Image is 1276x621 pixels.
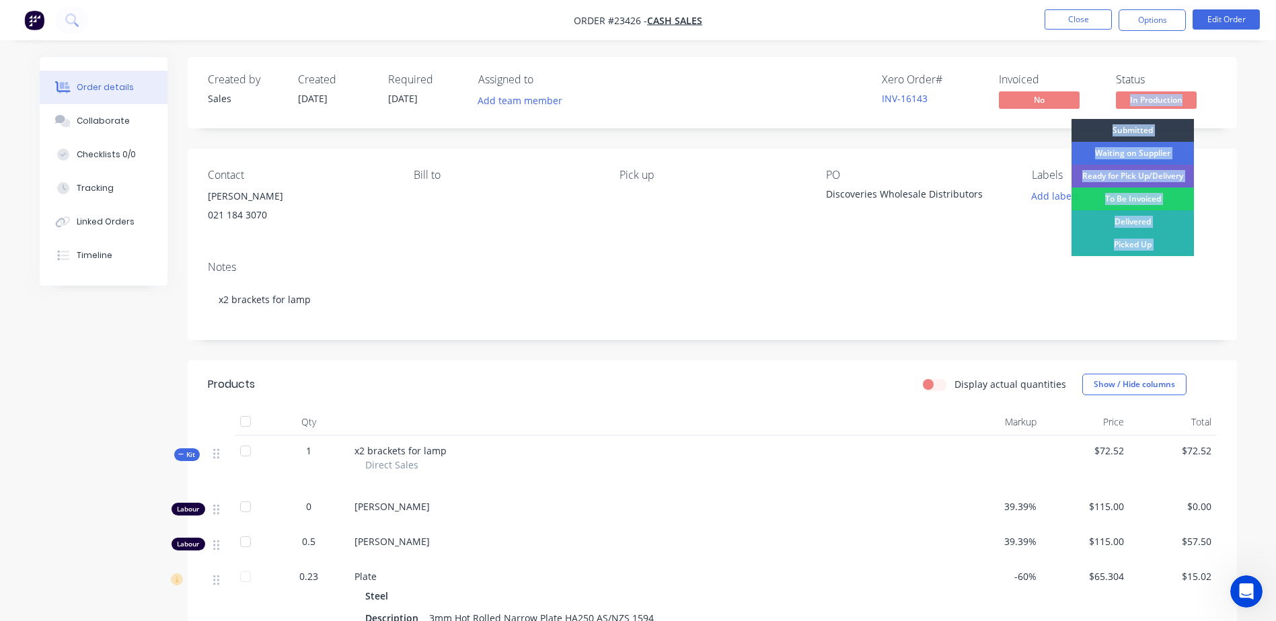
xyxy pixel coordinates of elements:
div: Ready for Pick Up/Delivery [1072,165,1194,188]
div: Delivered [1072,210,1194,233]
span: $0.00 [1135,499,1211,513]
div: Status [1116,73,1217,86]
div: [PERSON_NAME]021 184 3070 [208,187,392,230]
div: Checklists 0/0 [77,149,136,161]
div: x2 brackets for lamp [208,279,1217,320]
span: 39.39% [960,534,1037,548]
div: PO [826,169,1010,181]
button: Linked Orders [40,205,167,239]
span: 0.5 [302,534,315,548]
iframe: Intercom live chat [1230,575,1263,608]
button: Checklists 0/0 [40,138,167,171]
img: Factory [24,10,44,30]
div: Tracking [77,182,114,194]
span: $72.52 [1135,444,1211,458]
div: Order details [77,81,134,93]
div: Waiting on Supplier [1072,142,1194,165]
div: Markup [954,409,1042,436]
span: $65.304 [1047,569,1124,583]
div: To Be Invoiced [1072,188,1194,210]
span: Kit [178,450,196,460]
button: In Production [1116,91,1197,112]
span: 39.39% [960,499,1037,513]
div: Created by [208,73,282,86]
span: [DATE] [298,92,328,105]
div: Linked Orders [77,216,135,228]
div: 021 184 3070 [208,206,392,224]
span: x2 brackets for lamp [354,444,447,457]
div: Xero Order # [882,73,983,86]
div: Pick up [620,169,804,181]
span: $72.52 [1047,444,1124,458]
div: Collaborate [77,115,130,127]
div: Labels [1032,169,1216,181]
span: Order #23426 - [574,14,647,27]
div: Assigned to [478,73,613,86]
a: Cash Sales [647,14,702,27]
div: [PERSON_NAME] [208,187,392,206]
div: Qty [268,409,349,436]
button: Order details [40,71,167,104]
div: Sales [208,91,282,106]
span: Plate [354,570,377,583]
button: Collaborate [40,104,167,138]
span: $115.00 [1047,534,1124,548]
div: Price [1042,409,1129,436]
span: In Production [1116,91,1197,108]
div: Submitted [1072,119,1194,142]
div: Discoveries Wholesale Distributors [826,187,994,206]
span: [DATE] [388,92,418,105]
div: Invoiced [999,73,1100,86]
div: Picked Up [1072,233,1194,256]
div: Steel [365,586,393,606]
button: Add labels [1024,187,1086,205]
span: [PERSON_NAME] [354,535,430,548]
button: Edit Order [1193,9,1260,30]
span: $115.00 [1047,499,1124,513]
span: 1 [306,444,311,458]
div: Contact [208,169,392,181]
button: Options [1119,9,1186,31]
span: $57.50 [1135,534,1211,548]
div: Timeline [77,249,112,261]
div: Labour [172,538,205,550]
span: -60% [960,569,1037,583]
div: Created [298,73,372,86]
span: $15.02 [1135,569,1211,583]
div: Kit [174,448,200,461]
button: Close [1045,9,1112,30]
div: Bill to [414,169,598,181]
div: Labour [172,503,205,515]
button: Tracking [40,171,167,205]
span: 0.23 [299,569,318,583]
div: Required [388,73,462,86]
span: [PERSON_NAME] [354,500,430,513]
button: Add team member [470,91,569,110]
span: Direct Sales [365,458,418,472]
span: 0 [306,499,311,513]
span: No [999,91,1080,108]
div: Products [208,376,255,392]
label: Display actual quantities [954,377,1066,391]
div: Notes [208,261,1217,274]
button: Add team member [478,91,570,110]
a: INV-16143 [882,92,928,105]
button: Timeline [40,239,167,272]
